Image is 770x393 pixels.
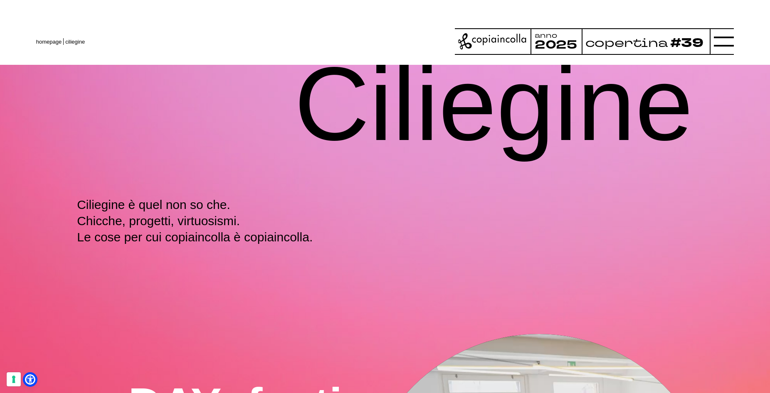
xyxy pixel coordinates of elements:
[672,34,706,52] tspan: #39
[535,37,577,53] tspan: 2025
[585,34,670,51] tspan: copertina
[65,39,85,45] span: ciliegine
[7,372,21,386] button: Le tue preferenze relative al consenso per le tecnologie di tracciamento
[25,374,35,385] a: Open Accessibility Menu
[36,39,62,45] a: homepage
[535,31,557,40] tspan: anno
